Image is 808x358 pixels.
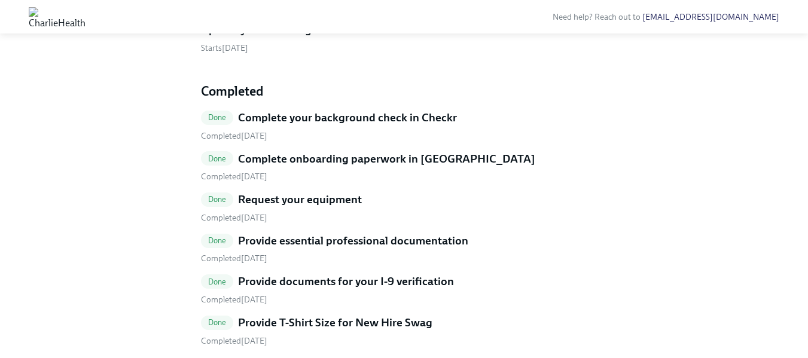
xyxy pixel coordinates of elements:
h5: Provide essential professional documentation [238,233,468,249]
a: DoneProvide essential professional documentation Completed[DATE] [201,233,608,265]
a: DoneProvide T-Shirt Size for New Hire Swag Completed[DATE] [201,315,608,347]
span: Tuesday, October 7th 2025, 3:08 pm [201,253,267,264]
span: Tuesday, October 7th 2025, 2:23 pm [201,336,267,346]
h5: Provide documents for your I-9 verification [238,274,454,289]
span: Need help? Reach out to [553,12,779,22]
span: Monday, October 13th 2025, 9:00 am [201,43,248,53]
span: Tuesday, October 7th 2025, 3:08 pm [201,213,267,223]
a: DoneProvide documents for your I-9 verification Completed[DATE] [201,274,608,305]
h5: Complete onboarding paperwork in [GEOGRAPHIC_DATA] [238,151,535,167]
span: Done [201,154,234,163]
span: Done [201,318,234,327]
a: DoneRequest your equipment Completed[DATE] [201,192,608,224]
img: CharlieHealth [29,7,86,26]
h5: Request your equipment [238,192,362,207]
a: [EMAIL_ADDRESS][DOMAIN_NAME] [642,12,779,22]
span: Done [201,277,234,286]
a: Update your Email SignatureStarts[DATE] [201,22,608,54]
span: Done [201,113,234,122]
span: Tuesday, October 7th 2025, 2:22 pm [201,131,267,141]
a: DoneComplete onboarding paperwork in [GEOGRAPHIC_DATA] Completed[DATE] [201,151,608,183]
span: Done [201,195,234,204]
span: Tuesday, October 7th 2025, 12:04 pm [201,295,267,305]
h5: Complete your background check in Checkr [238,110,457,126]
a: DoneComplete your background check in Checkr Completed[DATE] [201,110,608,142]
span: Done [201,236,234,245]
h4: Completed [201,82,608,100]
span: Tuesday, October 7th 2025, 2:22 pm [201,172,267,182]
h5: Provide T-Shirt Size for New Hire Swag [238,315,432,331]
